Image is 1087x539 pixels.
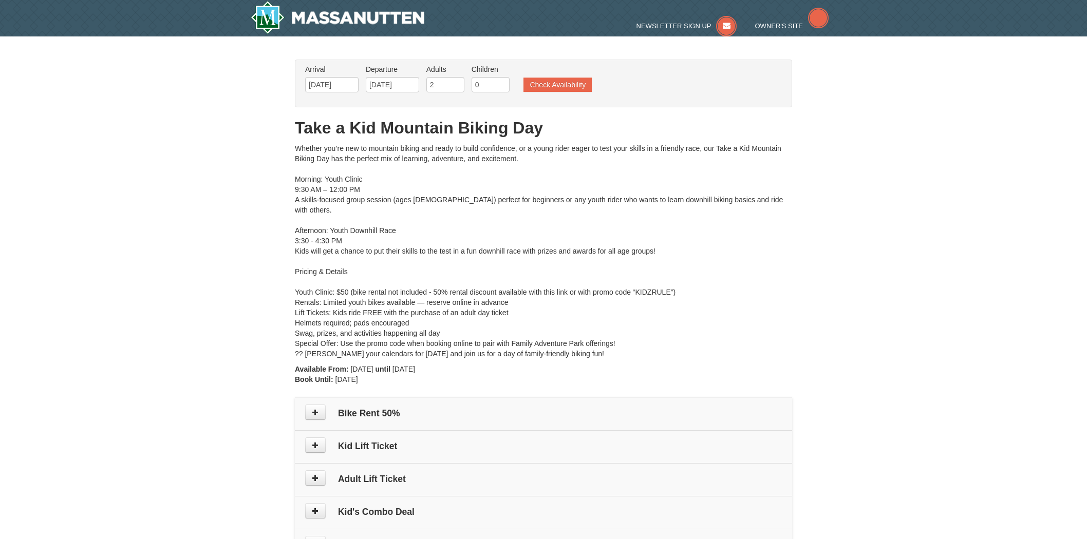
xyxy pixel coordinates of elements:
h4: Bike Rent 50% [305,408,782,418]
label: Children [472,64,510,74]
label: Departure [366,64,419,74]
strong: until [375,365,390,373]
a: Owner's Site [755,22,829,30]
h4: Adult Lift Ticket [305,474,782,484]
label: Adults [426,64,464,74]
h1: Take a Kid Mountain Biking Day [295,118,792,138]
img: Massanutten Resort Logo [251,1,424,34]
a: Massanutten Resort [251,1,424,34]
h4: Kid's Combo Deal [305,507,782,517]
h4: Kid Lift Ticket [305,441,782,451]
div: Whether you’re new to mountain biking and ready to build confidence, or a young rider eager to te... [295,143,792,359]
span: [DATE] [335,375,358,383]
span: Owner's Site [755,22,803,30]
span: Newsletter Sign Up [636,22,711,30]
button: Check Availability [523,78,592,92]
a: Newsletter Sign Up [636,22,737,30]
span: [DATE] [350,365,373,373]
strong: Available From: [295,365,349,373]
span: [DATE] [392,365,415,373]
label: Arrival [305,64,359,74]
strong: Book Until: [295,375,333,383]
